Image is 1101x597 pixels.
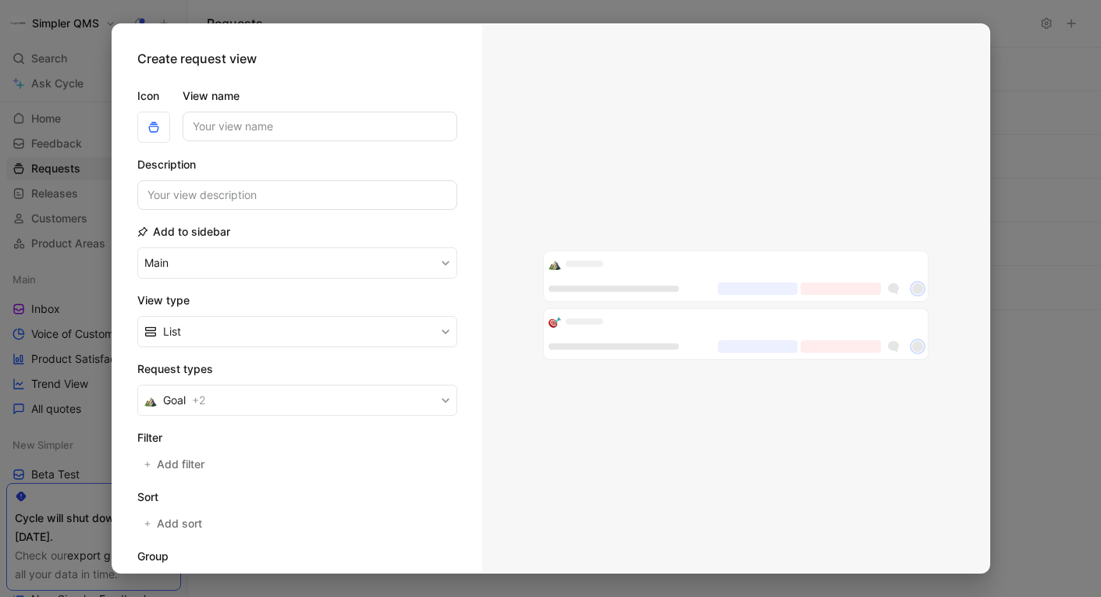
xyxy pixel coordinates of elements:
h2: Description [137,155,457,174]
h2: View type [137,291,457,310]
h2: Request types [137,360,457,378]
h2: Create request view [137,49,257,68]
input: Your view description [137,180,457,210]
span: Add filter [157,455,206,474]
h2: Filter [137,428,457,447]
button: Add sort [137,513,211,535]
img: ⛰️ [144,394,157,407]
button: ⛰️Goal+2 [137,385,457,416]
button: Add group [137,572,222,594]
h2: Group [137,547,457,566]
button: Add filter [137,453,214,475]
span: Goal [163,391,186,410]
label: Icon [137,87,170,105]
button: List [137,316,457,347]
button: Main [137,247,457,279]
img: 🎯 [549,315,561,328]
input: Your view name [183,112,457,141]
span: Add sort [157,514,204,533]
h2: Sort [137,488,457,506]
span: + 2 [192,391,205,410]
label: View name [183,87,457,105]
img: ⛰️ [549,258,561,270]
h2: Add to sidebar [137,222,230,241]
